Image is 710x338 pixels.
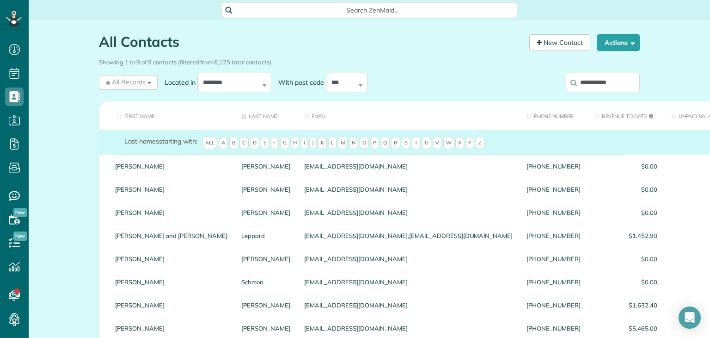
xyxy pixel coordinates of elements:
[115,256,227,262] a: [PERSON_NAME]
[360,137,369,150] span: O
[594,279,657,285] span: $0.00
[271,78,326,87] label: With post code
[124,137,159,145] span: Last names
[297,178,520,201] div: [EMAIL_ADDRESS][DOMAIN_NAME]
[234,101,298,130] th: Last Name: activate to sort column descending
[297,201,520,224] div: [EMAIL_ADDRESS][DOMAIN_NAME]
[422,137,431,150] span: U
[594,163,657,169] span: $0.00
[115,325,227,332] a: [PERSON_NAME]
[297,294,520,317] div: [EMAIL_ADDRESS][DOMAIN_NAME]
[594,209,657,216] span: $0.00
[520,224,587,247] div: [PHONE_NUMBER]
[99,101,234,130] th: First Name: activate to sort column ascending
[301,137,308,150] span: I
[13,232,27,241] span: New
[520,101,587,130] th: Phone number: activate to sort column ascending
[338,137,348,150] span: M
[520,155,587,178] div: [PHONE_NUMBER]
[370,137,379,150] span: P
[443,137,454,150] span: W
[476,137,484,150] span: Z
[297,155,520,178] div: [EMAIL_ADDRESS][DOMAIN_NAME]
[219,137,228,150] span: A
[318,137,327,150] span: K
[115,279,227,285] a: [PERSON_NAME]
[455,137,464,150] span: X
[594,325,657,332] span: $5,465.00
[99,54,640,67] div: Showing 1 to 9 of 9 contacts (filtered from 6,125 total contacts)
[290,137,300,150] span: H
[229,137,238,150] span: B
[297,247,520,270] div: [EMAIL_ADDRESS][DOMAIN_NAME]
[297,270,520,294] div: [EMAIL_ADDRESS][DOMAIN_NAME]
[679,307,701,329] div: Open Intercom Messenger
[529,34,590,51] a: New Contact
[270,137,279,150] span: F
[124,137,197,146] label: starting with:
[13,208,27,217] span: New
[115,302,227,308] a: [PERSON_NAME]
[104,77,146,87] span: All Records
[297,101,520,130] th: Email: activate to sort column ascending
[115,232,227,239] a: [PERSON_NAME] and [PERSON_NAME]
[588,101,664,130] th: Revenue to Date: activate to sort column ascending
[241,279,291,285] a: Schmon
[261,137,269,150] span: E
[380,137,390,150] span: Q
[250,137,259,150] span: D
[241,302,291,308] a: [PERSON_NAME]
[241,186,291,193] a: [PERSON_NAME]
[594,302,657,308] span: $1,632.40
[241,256,291,262] a: [PERSON_NAME]
[520,178,587,201] div: [PHONE_NUMBER]
[239,137,249,150] span: C
[297,224,520,247] div: [EMAIL_ADDRESS][DOMAIN_NAME],[EMAIL_ADDRESS][DOMAIN_NAME]
[594,232,657,239] span: $1,452.90
[594,186,657,193] span: $0.00
[391,137,400,150] span: R
[412,137,421,150] span: T
[402,137,410,150] span: S
[115,209,227,216] a: [PERSON_NAME]
[309,137,317,150] span: J
[115,163,227,169] a: [PERSON_NAME]
[520,270,587,294] div: [PHONE_NUMBER]
[241,163,291,169] a: [PERSON_NAME]
[241,209,291,216] a: [PERSON_NAME]
[158,78,197,87] label: Located in
[349,137,358,150] span: N
[241,232,291,239] a: Leppard
[520,201,587,224] div: [PHONE_NUMBER]
[280,137,289,150] span: G
[328,137,337,150] span: L
[241,325,291,332] a: [PERSON_NAME]
[520,294,587,317] div: [PHONE_NUMBER]
[115,186,227,193] a: [PERSON_NAME]
[202,137,217,150] span: All
[99,34,522,50] h1: All Contacts
[520,247,587,270] div: [PHONE_NUMBER]
[465,137,474,150] span: Y
[433,137,442,150] span: V
[597,34,640,51] button: Actions
[594,256,657,262] span: $0.00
